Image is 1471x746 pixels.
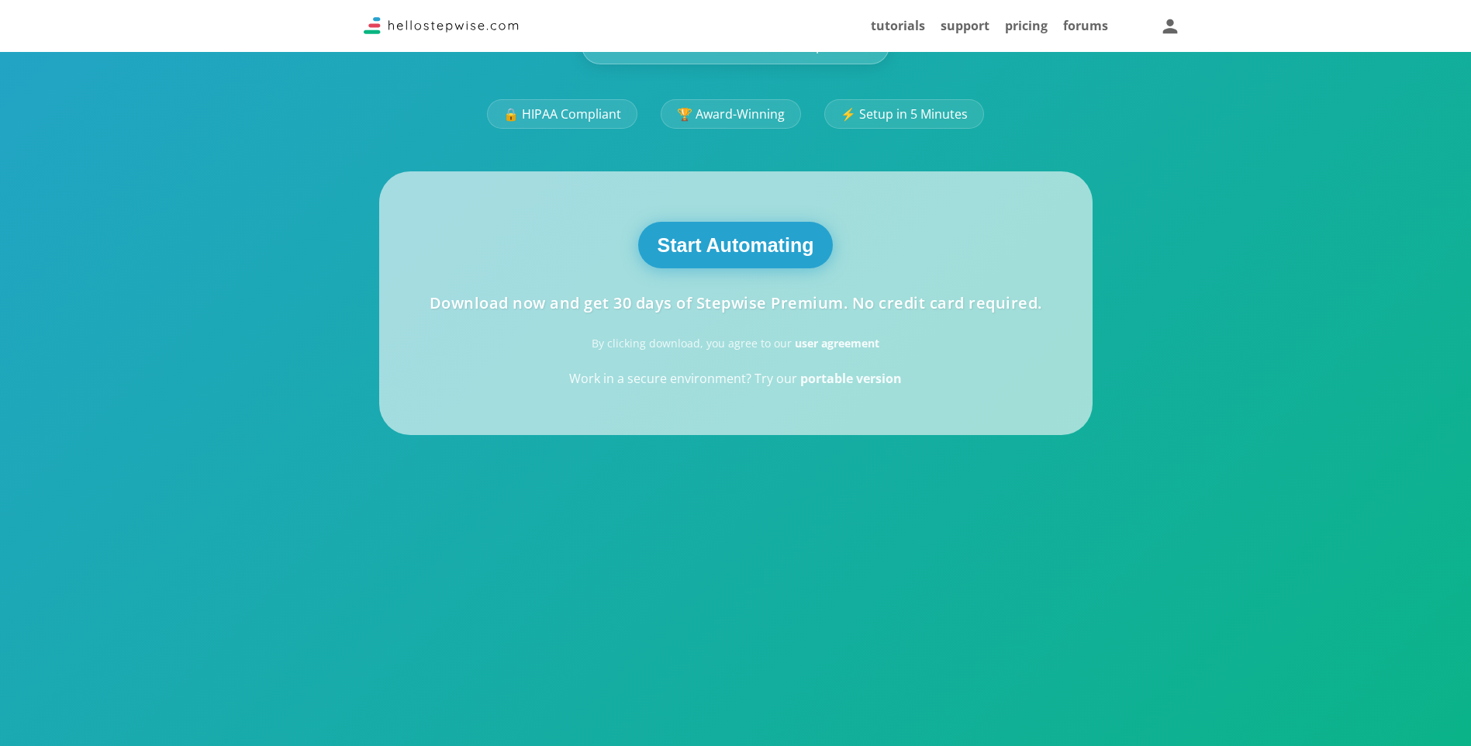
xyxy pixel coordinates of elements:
a: tutorials [871,17,925,34]
a: support [941,17,989,34]
a: user agreement [795,336,879,351]
a: pricing [1005,17,1048,34]
div: Work in a secure environment? Try our [569,372,902,385]
a: ⚡ Setup in 5 Minutes [824,99,984,129]
img: Logo [364,17,519,34]
a: Stepwise [364,21,519,38]
a: 🔒 HIPAA Compliant [487,99,637,129]
a: portable version [800,370,902,387]
button: Start Automating [638,222,834,268]
span: Automation doesn't have to be complicated. [606,40,865,52]
a: forums [1063,17,1108,34]
a: 🏆 Award-Winning [661,99,801,129]
div: By clicking download, you agree to our [592,338,879,349]
div: Download now and get 30 days of Stepwise Premium. No credit card required. [430,295,1042,311]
